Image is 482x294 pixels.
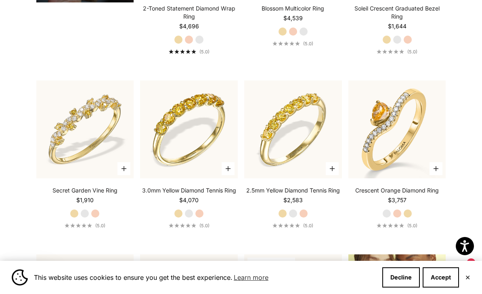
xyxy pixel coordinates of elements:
[169,49,196,54] div: 5.0 out of 5.0 stars
[244,80,342,178] img: #YellowGold
[65,223,105,228] a: 5.0 out of 5.0 stars(5.0)
[262,4,324,13] a: Blossom Multicolor Ring
[36,80,134,178] img: #YellowGold
[272,223,300,228] div: 5.0 out of 5.0 stars
[246,186,340,195] a: 2.5mm Yellow Diamond Tennis Ring
[377,223,417,228] a: 5.0 out of 5.0 stars(5.0)
[12,269,28,286] img: Cookie banner
[348,80,446,178] img: #YellowGold
[382,267,420,288] button: Decline
[76,196,94,204] sale-price: $1,910
[65,223,92,228] div: 5.0 out of 5.0 stars
[169,49,210,55] a: 5.0 out of 5.0 stars(5.0)
[355,186,439,195] a: Crescent Orange Diamond Ring
[233,271,270,283] a: Learn more
[179,196,199,204] sale-price: $4,070
[199,49,210,55] span: (5.0)
[169,223,196,228] div: 5.0 out of 5.0 stars
[95,223,105,228] span: (5.0)
[283,196,303,204] sale-price: $2,583
[388,196,407,204] sale-price: $3,757
[179,22,199,30] sale-price: $4,696
[52,186,117,195] a: Secret Garden Vine Ring
[142,186,236,195] a: 3.0mm Yellow Diamond Tennis Ring
[140,4,238,21] a: 2-Toned Statement Diamond Wrap Ring
[169,223,210,228] a: 5.0 out of 5.0 stars(5.0)
[407,223,417,228] span: (5.0)
[34,271,376,283] span: This website uses cookies to ensure you get the best experience.
[247,258,295,269] span: BEST SELLER
[377,49,404,54] div: 5.0 out of 5.0 stars
[303,223,313,228] span: (5.0)
[140,80,238,178] img: #YellowGold
[465,275,470,280] button: Close
[272,41,313,47] a: 5.0 out of 5.0 stars(5.0)
[272,223,313,228] a: 5.0 out of 5.0 stars(5.0)
[303,41,313,47] span: (5.0)
[377,223,404,228] div: 5.0 out of 5.0 stars
[283,14,303,22] sale-price: $4,539
[199,223,210,228] span: (5.0)
[377,49,417,55] a: 5.0 out of 5.0 stars(5.0)
[423,267,459,288] button: Accept
[407,49,417,55] span: (5.0)
[388,22,407,30] sale-price: $1,644
[348,4,446,21] a: Soleil Crescent Graduated Bezel Ring
[272,41,300,46] div: 5.0 out of 5.0 stars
